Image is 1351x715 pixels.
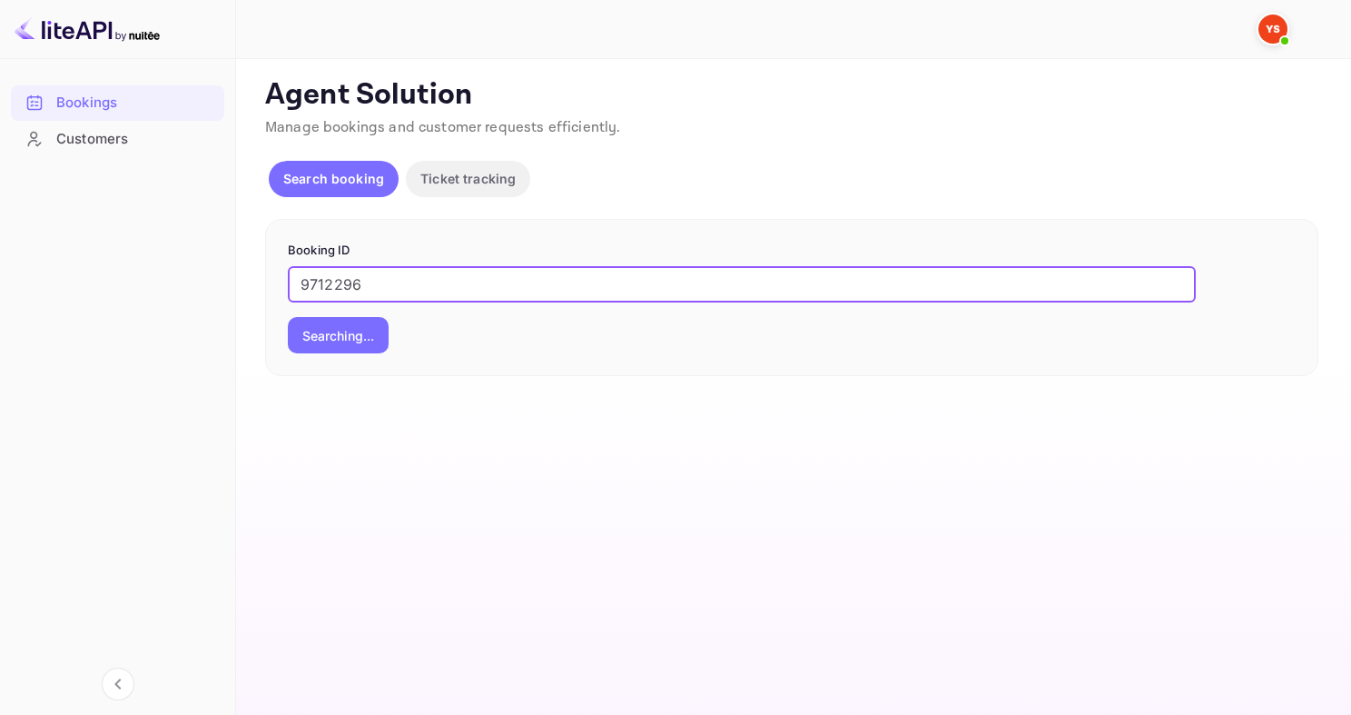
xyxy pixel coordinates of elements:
[11,122,224,155] a: Customers
[265,77,1318,114] p: Agent Solution
[102,668,134,700] button: Collapse navigation
[1258,15,1287,44] img: Yandex Support
[15,15,160,44] img: LiteAPI logo
[288,317,389,353] button: Searching...
[288,266,1196,303] input: Enter Booking ID (e.g., 63782194)
[11,85,224,119] a: Bookings
[11,122,224,157] div: Customers
[288,242,1296,260] p: Booking ID
[265,118,621,137] span: Manage bookings and customer requests efficiently.
[11,85,224,121] div: Bookings
[56,129,215,150] div: Customers
[56,93,215,114] div: Bookings
[420,169,516,188] p: Ticket tracking
[283,169,384,188] p: Search booking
